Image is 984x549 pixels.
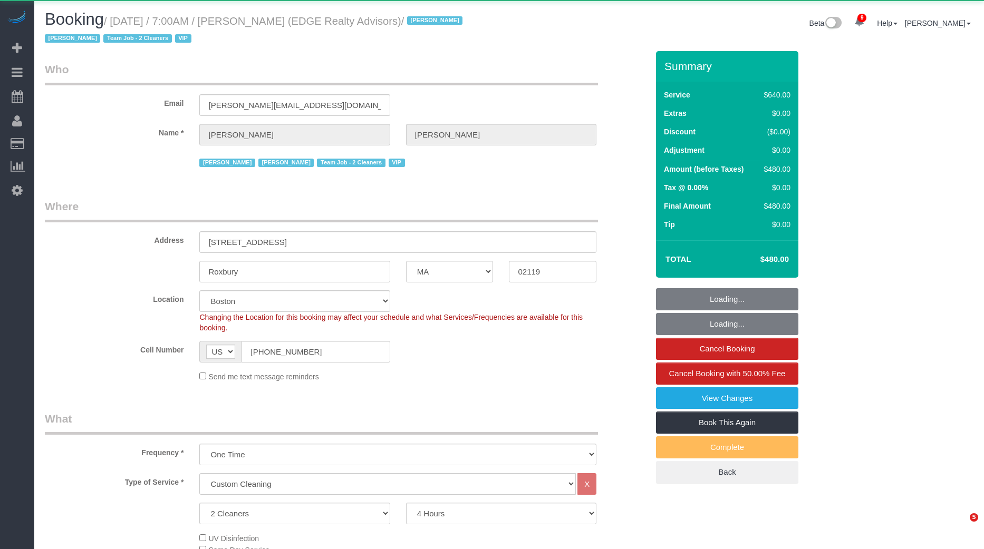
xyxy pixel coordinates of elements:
[760,108,790,119] div: $0.00
[760,126,790,137] div: ($0.00)
[37,473,191,487] label: Type of Service *
[664,201,711,211] label: Final Amount
[199,313,583,332] span: Changing the Location for this booking may affect your schedule and what Services/Frequencies are...
[656,362,798,385] a: Cancel Booking with 50.00% Fee
[664,90,690,100] label: Service
[37,290,191,305] label: Location
[760,90,790,100] div: $640.00
[664,164,744,174] label: Amount (before Taxes)
[45,199,598,222] legend: Where
[242,341,390,362] input: Cell Number
[45,411,598,435] legend: What
[656,461,798,483] a: Back
[258,159,314,167] span: [PERSON_NAME]
[760,219,790,230] div: $0.00
[407,16,462,25] span: [PERSON_NAME]
[656,411,798,434] a: Book This Again
[45,62,598,85] legend: Who
[760,201,790,211] div: $480.00
[905,19,971,27] a: [PERSON_NAME]
[824,17,842,31] img: New interface
[37,341,191,355] label: Cell Number
[809,19,842,27] a: Beta
[199,261,390,282] input: City
[760,182,790,193] div: $0.00
[45,10,104,28] span: Booking
[656,338,798,360] a: Cancel Booking
[664,145,705,155] label: Adjustment
[970,513,978,522] span: 5
[208,372,319,381] span: Send me text message reminders
[664,108,687,119] label: Extras
[45,15,466,45] small: / [DATE] / 7:00AM / [PERSON_NAME] (EDGE Realty Advisors)
[199,159,255,167] span: [PERSON_NAME]
[849,11,870,34] a: 9
[208,534,259,543] span: UV Disinfection
[103,34,171,43] span: Team Job - 2 Cleaners
[199,94,390,116] input: Email
[37,94,191,109] label: Email
[199,124,390,145] input: First Name
[45,34,100,43] span: [PERSON_NAME]
[406,124,596,145] input: Last Name
[669,369,786,378] span: Cancel Booking with 50.00% Fee
[509,261,596,282] input: Zip Code
[948,513,973,538] iframe: Intercom live chat
[760,164,790,174] div: $480.00
[389,159,405,167] span: VIP
[37,444,191,458] label: Frequency *
[877,19,898,27] a: Help
[664,182,708,193] label: Tax @ 0.00%
[656,387,798,409] a: View Changes
[664,126,696,137] label: Discount
[317,159,385,167] span: Team Job - 2 Cleaners
[664,60,793,72] h3: Summary
[665,254,691,263] strong: Total
[6,11,27,25] img: Automaid Logo
[729,255,789,264] h4: $480.00
[857,14,866,22] span: 9
[37,231,191,246] label: Address
[760,145,790,155] div: $0.00
[175,34,191,43] span: VIP
[664,219,675,230] label: Tip
[37,124,191,138] label: Name *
